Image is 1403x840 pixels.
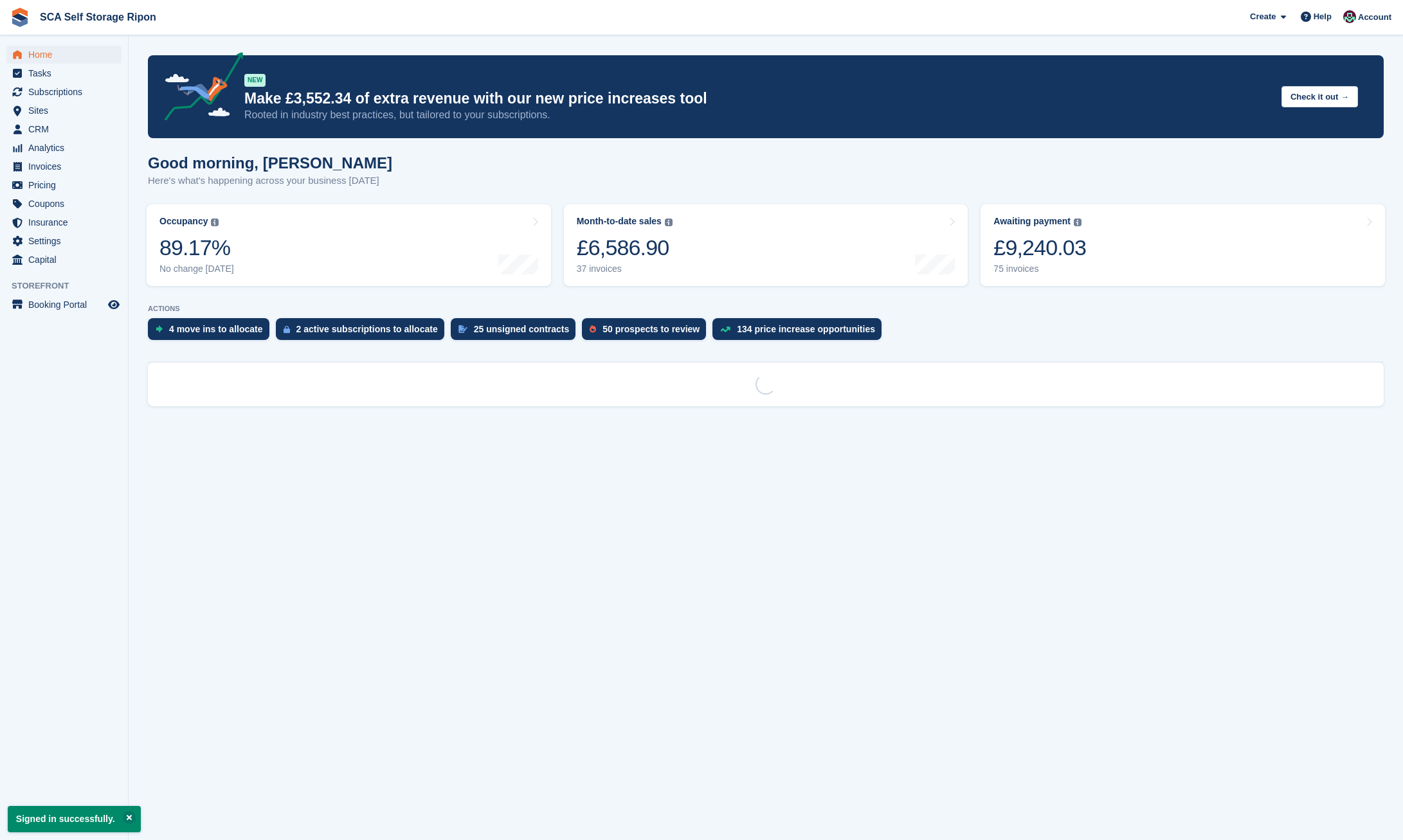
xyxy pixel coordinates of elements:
[1358,11,1391,24] span: Account
[993,264,1086,274] div: 75 invoices
[577,216,662,227] div: Month-to-date sales
[159,235,234,261] div: 89.17%
[28,213,105,231] span: Insurance
[8,806,141,832] p: Signed in successfully.
[244,108,1271,122] p: Rooted in industry best practices, but tailored to your subscriptions.
[12,280,128,292] span: Storefront
[577,264,673,274] div: 37 invoices
[28,120,105,138] span: CRM
[148,174,392,188] p: Here's what's happening across your business [DATE]
[712,318,888,346] a: 134 price increase opportunities
[169,324,263,334] div: 4 move ins to allocate
[148,318,276,346] a: 4 move ins to allocate
[28,64,105,82] span: Tasks
[28,296,105,314] span: Booking Portal
[284,325,290,334] img: active_subscription_to_allocate_icon-d502201f5373d7db506a760aba3b589e785aa758c864c3986d89f69b8ff3...
[6,46,122,64] a: menu
[665,219,673,226] img: icon-info-grey-7440780725fd019a000dd9b08b2336e03edf1995a4989e88bcd33f0948082b44.svg
[981,204,1385,286] a: Awaiting payment £9,240.03 75 invoices
[993,235,1086,261] div: £9,240.03
[6,195,122,213] a: menu
[1343,10,1356,23] img: Sam Chapman
[1074,219,1082,226] img: icon-info-grey-7440780725fd019a000dd9b08b2336e03edf1995a4989e88bcd33f0948082b44.svg
[451,318,583,346] a: 25 unsigned contracts
[28,102,105,120] span: Sites
[582,318,712,346] a: 50 prospects to review
[154,52,244,125] img: price-adjustments-announcement-icon-8257ccfd72463d97f412b2fc003d46551f7dbcb40ab6d574587a9cd5c0d94...
[1281,86,1358,107] button: Check it out →
[28,139,105,157] span: Analytics
[737,324,875,334] div: 134 price increase opportunities
[244,89,1271,108] p: Make £3,552.34 of extra revenue with our new price increases tool
[28,195,105,213] span: Coupons
[6,83,122,101] a: menu
[6,213,122,231] a: menu
[35,6,161,28] a: SCA Self Storage Ripon
[6,251,122,269] a: menu
[244,74,266,87] div: NEW
[6,120,122,138] a: menu
[6,102,122,120] a: menu
[28,83,105,101] span: Subscriptions
[602,324,700,334] div: 50 prospects to review
[148,154,392,172] h1: Good morning, [PERSON_NAME]
[28,232,105,250] span: Settings
[28,46,105,64] span: Home
[147,204,551,286] a: Occupancy 89.17% No change [DATE]
[10,8,30,27] img: stora-icon-8386f47178a22dfd0bd8f6a31ec36ba5ce8667c1dd55bd0f319d3a0aa187defe.svg
[6,296,122,314] a: menu
[159,216,208,227] div: Occupancy
[276,318,451,346] a: 2 active subscriptions to allocate
[28,157,105,175] span: Invoices
[148,305,1384,313] p: ACTIONS
[6,157,122,175] a: menu
[6,176,122,194] a: menu
[28,176,105,194] span: Pricing
[458,325,467,333] img: contract_signature_icon-13c848040528278c33f63329250d36e43548de30e8caae1d1a13099fd9432cc5.svg
[577,235,673,261] div: £6,586.90
[211,219,219,226] img: icon-info-grey-7440780725fd019a000dd9b08b2336e03edf1995a4989e88bcd33f0948082b44.svg
[1314,10,1332,23] span: Help
[296,324,438,334] div: 2 active subscriptions to allocate
[106,297,122,312] a: Preview store
[6,139,122,157] a: menu
[993,216,1071,227] div: Awaiting payment
[474,324,570,334] div: 25 unsigned contracts
[6,232,122,250] a: menu
[28,251,105,269] span: Capital
[564,204,968,286] a: Month-to-date sales £6,586.90 37 invoices
[159,264,234,274] div: No change [DATE]
[156,325,163,333] img: move_ins_to_allocate_icon-fdf77a2bb77ea45bf5b3d319d69a93e2d87916cf1d5bf7949dd705db3b84f3ca.svg
[6,64,122,82] a: menu
[720,326,730,332] img: price_increase_opportunities-93ffe204e8149a01c8c9dc8f82e8f89637d9d84a8eef4429ea346261dce0b2c0.svg
[1250,10,1276,23] span: Create
[590,325,596,333] img: prospect-51fa495bee0391a8d652442698ab0144808aea92771e9ea1ae160a38d050c398.svg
